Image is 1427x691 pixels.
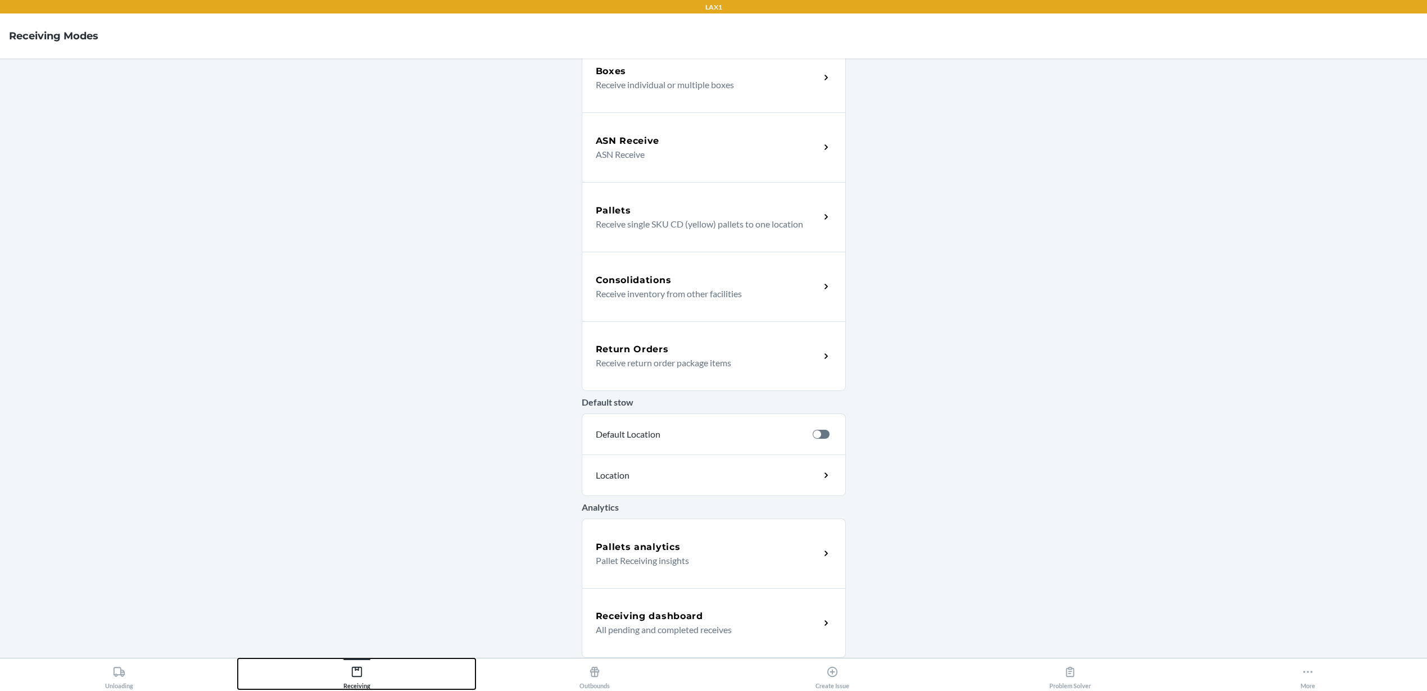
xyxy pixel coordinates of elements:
[582,182,846,252] a: PalletsReceive single SKU CD (yellow) pallets to one location
[238,658,475,689] button: Receiving
[816,661,849,689] div: Create Issue
[596,343,669,356] h5: Return Orders
[596,610,703,623] h5: Receiving dashboard
[582,43,846,112] a: BoxesReceive individual or multiple boxes
[582,321,846,391] a: Return OrdersReceive return order package items
[596,274,672,287] h5: Consolidations
[596,623,811,637] p: All pending and completed receives
[582,501,846,514] p: Analytics
[596,217,811,231] p: Receive single SKU CD (yellow) pallets to one location
[596,134,660,148] h5: ASN Receive
[952,658,1189,689] button: Problem Solver
[105,661,133,689] div: Unloading
[596,554,811,567] p: Pallet Receiving insights
[475,658,713,689] button: Outbounds
[596,469,728,482] p: Location
[1189,658,1427,689] button: More
[596,204,631,217] h5: Pallets
[582,454,846,496] a: Location
[582,112,846,182] a: ASN ReceiveASN Receive
[579,661,610,689] div: Outbounds
[596,428,804,441] p: Default Location
[596,65,627,78] h5: Boxes
[582,519,846,588] a: Pallets analyticsPallet Receiving insights
[596,287,811,301] p: Receive inventory from other facilities
[582,395,846,409] p: Default stow
[1049,661,1091,689] div: Problem Solver
[343,661,370,689] div: Receiving
[596,540,681,554] h5: Pallets analytics
[713,658,951,689] button: Create Issue
[582,588,846,658] a: Receiving dashboardAll pending and completed receives
[9,29,98,43] h4: Receiving Modes
[596,78,811,92] p: Receive individual or multiple boxes
[1301,661,1315,689] div: More
[705,2,722,12] p: LAX1
[582,252,846,321] a: ConsolidationsReceive inventory from other facilities
[596,356,811,370] p: Receive return order package items
[596,148,811,161] p: ASN Receive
